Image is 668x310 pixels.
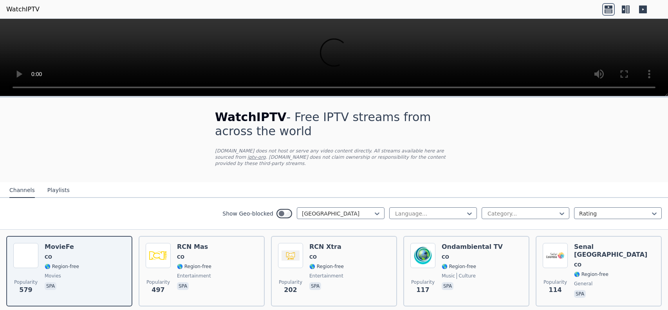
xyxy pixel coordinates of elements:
[543,279,567,285] span: Popularity
[574,290,586,298] p: spa
[6,5,40,14] a: WatchIPTV
[45,282,56,290] p: spa
[442,243,503,251] h6: Ondambiental TV
[410,243,435,268] img: Ondambiental TV
[13,243,38,268] img: MovieFe
[309,273,343,279] span: entertainment
[247,154,266,160] a: iptv-org
[309,282,321,290] p: spa
[19,285,32,295] span: 579
[177,254,184,260] span: CO
[9,183,35,198] button: Channels
[574,262,581,268] span: CO
[177,243,211,251] h6: RCN Mas
[574,271,608,277] span: 🌎 Region-free
[309,263,344,270] span: 🌎 Region-free
[215,110,453,138] h1: - Free IPTV streams from across the world
[146,279,170,285] span: Popularity
[309,243,344,251] h6: RCN Xtra
[45,263,79,270] span: 🌎 Region-free
[309,254,317,260] span: CO
[215,110,287,124] span: WatchIPTV
[549,285,561,295] span: 114
[574,243,655,259] h6: Senal [GEOGRAPHIC_DATA]
[284,285,297,295] span: 202
[177,282,189,290] p: spa
[574,281,592,287] span: general
[177,263,211,270] span: 🌎 Region-free
[177,273,211,279] span: entertainment
[45,273,61,279] span: movies
[279,279,302,285] span: Popularity
[442,282,453,290] p: spa
[411,279,435,285] span: Popularity
[278,243,303,268] img: RCN Xtra
[45,254,52,260] span: CO
[215,148,453,167] p: [DOMAIN_NAME] does not host or serve any video content directly. All streams available here are s...
[14,279,38,285] span: Popularity
[45,243,79,251] h6: MovieFe
[457,273,476,279] span: culture
[442,273,455,279] span: music
[146,243,171,268] img: RCN Mas
[543,243,568,268] img: Senal Colombia
[222,210,273,218] label: Show Geo-blocked
[152,285,164,295] span: 497
[442,263,476,270] span: 🌎 Region-free
[442,254,449,260] span: CO
[416,285,429,295] span: 117
[47,183,70,198] button: Playlists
